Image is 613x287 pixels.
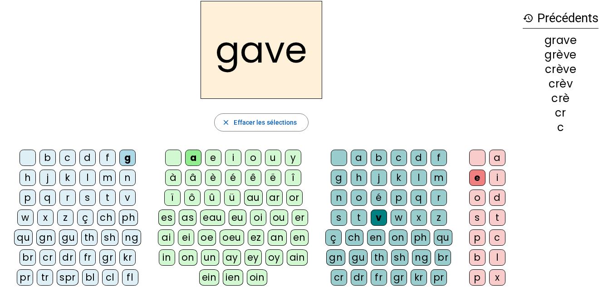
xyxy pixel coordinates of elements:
div: an [268,229,287,246]
div: tr [37,269,53,286]
div: c [391,150,407,166]
div: gr [99,249,116,266]
h2: gave [201,1,322,99]
div: pr [17,269,33,286]
div: d [79,150,96,166]
button: Effacer les sélections [214,113,308,131]
div: é [371,190,387,206]
div: s [331,209,347,226]
div: n [331,190,347,206]
div: oy [265,249,283,266]
div: fr [371,269,387,286]
div: z [57,209,74,226]
div: k [391,170,407,186]
div: ey [245,249,262,266]
div: fl [122,269,138,286]
mat-icon: history [523,13,534,24]
div: eu [229,209,246,226]
div: ng [122,229,141,246]
div: oeu [220,229,244,246]
div: cl [102,269,118,286]
div: th [371,249,387,266]
div: o [351,190,367,206]
div: kr [119,249,136,266]
div: s [469,209,485,226]
div: eau [200,209,225,226]
div: g [119,150,136,166]
div: ay [223,249,241,266]
div: b [39,150,56,166]
div: û [204,190,221,206]
div: pr [431,269,447,286]
div: b [469,249,485,266]
div: ien [223,269,243,286]
div: or [286,190,303,206]
div: spr [57,269,78,286]
div: e [469,170,485,186]
div: è [205,170,221,186]
div: oe [198,229,216,246]
div: p [469,229,485,246]
div: en [290,229,309,246]
div: l [411,170,427,186]
div: x [411,209,427,226]
div: a [185,150,201,166]
div: l [79,170,96,186]
div: c [59,150,76,166]
mat-icon: close [222,118,230,126]
div: â [185,170,201,186]
div: é [225,170,241,186]
div: oin [247,269,268,286]
div: x [37,209,54,226]
div: en [367,229,385,246]
div: ê [245,170,261,186]
div: crèv [523,78,598,89]
div: ph [411,229,430,246]
div: au [244,190,263,206]
div: sh [101,229,118,246]
div: p [391,190,407,206]
div: ph [119,209,138,226]
div: t [99,190,116,206]
div: grave [523,35,598,46]
div: r [59,190,76,206]
div: crève [523,64,598,75]
div: th [81,229,98,246]
div: ch [345,229,363,246]
div: d [489,190,505,206]
h3: Précédents [523,8,598,29]
span: Effacer les sélections [234,117,297,128]
div: fr [79,249,96,266]
div: ai [158,229,174,246]
div: cr [523,107,598,118]
div: ch [97,209,115,226]
div: l [489,249,505,266]
div: p [469,269,485,286]
div: q [411,190,427,206]
div: w [391,209,407,226]
div: r [431,190,447,206]
div: ar [266,190,283,206]
div: gu [59,229,78,246]
div: t [351,209,367,226]
div: g [331,170,347,186]
div: e [205,150,221,166]
div: v [371,209,387,226]
div: a [351,150,367,166]
div: i [489,170,505,186]
div: br [435,249,451,266]
div: x [489,269,505,286]
div: gr [391,269,407,286]
div: on [389,229,407,246]
div: ç [325,229,342,246]
div: j [39,170,56,186]
div: ü [224,190,240,206]
div: i [225,150,241,166]
div: er [292,209,308,226]
div: ei [178,229,194,246]
div: dr [351,269,367,286]
div: t [489,209,505,226]
div: ou [270,209,288,226]
div: gn [36,229,55,246]
div: b [371,150,387,166]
